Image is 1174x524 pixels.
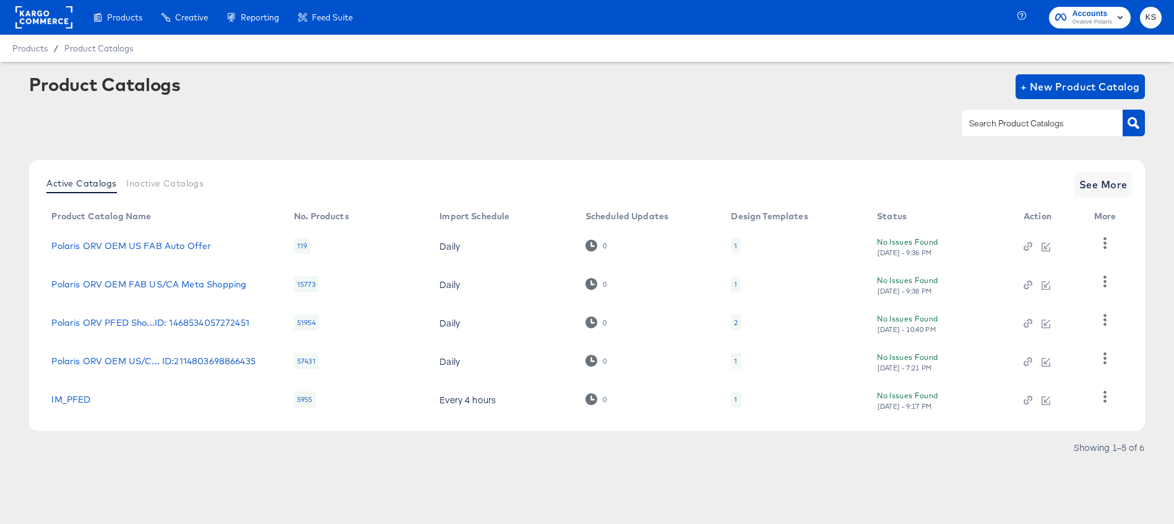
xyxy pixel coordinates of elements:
div: 1 [734,356,737,366]
div: 51954 [294,315,319,331]
a: Polaris ORV OEM US FAB Auto Offer [51,241,211,251]
div: 0 [585,240,607,251]
a: IM_PFED [51,395,90,404]
span: See More [1079,176,1128,193]
div: 0 [585,278,607,290]
input: Search Product Catalogs [967,116,1098,131]
div: Product Catalog Name [51,211,151,221]
span: + New Product Catalog [1021,78,1140,95]
span: Accounts [1073,7,1112,20]
button: See More [1074,172,1133,197]
div: 5955 [294,391,316,408]
div: 15773 [294,276,319,292]
th: Status [867,207,1014,227]
div: Product Catalogs [29,74,180,94]
div: Design Templates [731,211,808,221]
div: 2 [731,315,741,331]
th: Action [1014,207,1084,227]
div: 119 [294,238,310,254]
div: No. Products [294,211,349,221]
button: KS [1140,7,1162,28]
span: Products [107,12,142,22]
span: KS [1145,11,1157,25]
div: 1 [731,353,740,369]
td: Daily [429,303,575,342]
div: Showing 1–5 of 6 [1073,443,1145,452]
div: 0 [602,280,607,289]
td: Every 4 hours [429,380,575,419]
div: 1 [734,241,737,251]
span: Products [12,43,48,53]
span: Feed Suite [312,12,353,22]
span: Reporting [241,12,279,22]
span: Creative [175,12,208,22]
td: Daily [429,342,575,380]
a: Polaris ORV OEM FAB US/CA Meta Shopping [51,279,246,289]
div: Scheduled Updates [585,211,669,221]
div: 1 [731,276,740,292]
div: 0 [602,395,607,404]
div: 1 [734,395,737,404]
div: 1 [734,279,737,289]
div: 0 [602,242,607,250]
div: 0 [602,357,607,365]
span: Active Catalogs [46,178,116,188]
div: 57431 [294,353,319,369]
button: + New Product Catalog [1016,74,1145,99]
a: Polaris ORV OEM US/C... ID:2114803698866435 [51,356,255,366]
a: Polaris ORV PFED Sho...ID: 1468534057272451 [51,318,249,328]
div: 0 [585,393,607,405]
th: More [1084,207,1131,227]
a: Product Catalogs [64,43,133,53]
div: 1 [731,238,740,254]
td: Daily [429,227,575,265]
span: Inactive Catalogs [126,178,204,188]
div: 0 [602,318,607,327]
td: Daily [429,265,575,303]
span: Ovative Polaris [1073,17,1112,27]
div: 0 [585,317,607,328]
div: Import Schedule [439,211,509,221]
div: 2 [734,318,738,328]
div: 0 [585,355,607,367]
div: 1 [731,391,740,408]
span: / [48,43,64,53]
button: AccountsOvative Polaris [1049,7,1131,28]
